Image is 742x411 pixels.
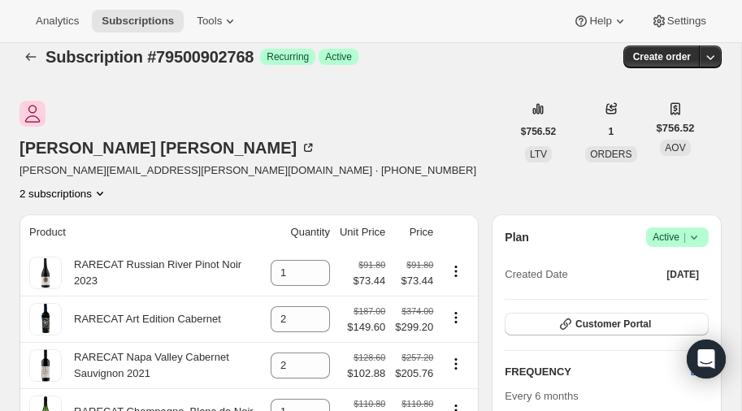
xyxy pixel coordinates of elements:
span: $149.60 [347,319,385,335]
span: Recurring [267,50,309,63]
span: Created Date [505,266,567,283]
th: Quantity [266,214,335,250]
button: Product actions [20,185,108,201]
span: | [683,231,686,244]
span: Create order [633,50,691,63]
span: Every 6 months [505,390,578,402]
button: Subscriptions [20,45,42,68]
small: $110.80 [354,399,385,409]
th: Unit Price [335,214,390,250]
button: Product actions [443,262,469,280]
span: $756.52 [521,125,556,138]
span: Subscription #79500902768 [46,48,254,66]
img: product img [29,349,62,382]
h2: FREQUENCY [505,364,690,380]
span: $756.52 [657,120,695,136]
th: Product [20,214,266,250]
button: Product actions [443,309,469,327]
button: Subscriptions [92,10,184,32]
span: 1 [609,125,614,138]
div: [PERSON_NAME] [PERSON_NAME] [20,140,316,156]
button: Analytics [26,10,89,32]
span: Tom Schilling [20,101,46,127]
small: $91.80 [358,260,385,270]
span: [PERSON_NAME][EMAIL_ADDRESS][PERSON_NAME][DOMAIN_NAME] · [PHONE_NUMBER] [20,162,476,179]
div: Open Intercom Messenger [687,340,726,379]
button: Edit [681,359,718,385]
span: $73.44 [395,273,433,289]
button: [DATE] [657,263,709,286]
button: $756.52 [511,120,566,143]
span: ORDERS [590,149,631,160]
small: $374.00 [401,306,433,316]
small: $110.80 [401,399,433,409]
span: AOV [665,142,685,154]
div: RARECAT Napa Valley Cabernet Sauvignon 2021 [62,349,261,382]
span: [DATE] [666,268,699,281]
span: Analytics [36,15,79,28]
small: $187.00 [354,306,385,316]
div: RARECAT Russian River Pinot Noir 2023 [62,257,261,289]
small: $257.20 [401,353,433,362]
button: Settings [641,10,716,32]
th: Price [390,214,438,250]
span: $73.44 [354,273,386,289]
span: $299.20 [395,319,433,335]
span: $102.88 [347,366,385,382]
button: Tools [187,10,248,32]
span: Help [589,15,611,28]
span: Active [325,50,352,63]
h2: Plan [505,229,529,245]
span: Tools [197,15,222,28]
span: Settings [667,15,706,28]
button: 1 [599,120,624,143]
span: Customer Portal [575,318,651,331]
span: LTV [530,149,547,160]
button: Help [563,10,637,32]
span: Active [653,229,702,245]
button: Create order [623,45,701,68]
img: product img [29,303,62,335]
img: product img [29,257,62,289]
div: RARECAT Art Edition Cabernet [62,311,221,327]
button: Customer Portal [505,313,709,335]
small: $128.60 [354,353,385,362]
small: $91.80 [406,260,433,270]
button: Product actions [443,355,469,373]
span: Subscriptions [102,15,174,28]
span: $205.76 [395,366,433,382]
